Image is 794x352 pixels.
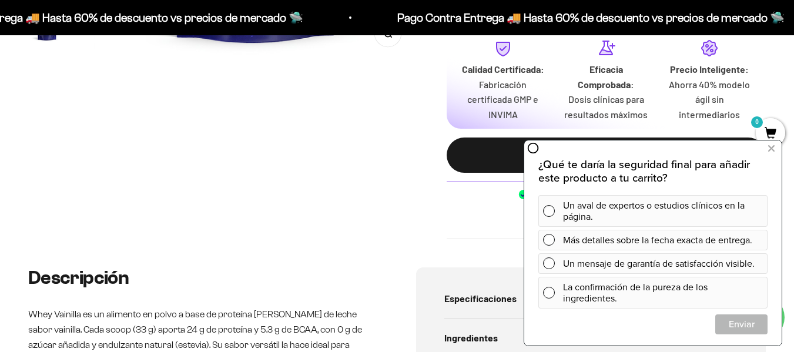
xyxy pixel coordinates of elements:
div: Añadir al carrito [470,148,742,163]
span: Ingredientes [444,330,498,346]
mark: 0 [750,115,764,129]
strong: Precio Inteligente: [670,63,749,75]
p: Dosis clínicas para resultados máximos [564,92,649,122]
strong: Calidad Certificada: [462,63,544,75]
p: Fabricación certificada GMP e INVIMA [461,77,545,122]
p: Pago Contra Entrega 🚚 Hasta 60% de descuento vs precios de mercado 🛸 [396,8,783,27]
img: Despacho sin intermediarios [518,187,557,206]
h2: Descripción [28,267,378,288]
iframe: zigpoll-iframe [524,139,782,346]
p: Ahorra 40% modelo ágil sin intermediarios [667,77,752,122]
a: 0 [756,128,785,140]
button: Añadir al carrito [447,138,766,173]
strong: Eficacia Comprobada: [578,63,634,90]
summary: Especificaciones [444,279,738,318]
span: Especificaciones [444,291,517,306]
